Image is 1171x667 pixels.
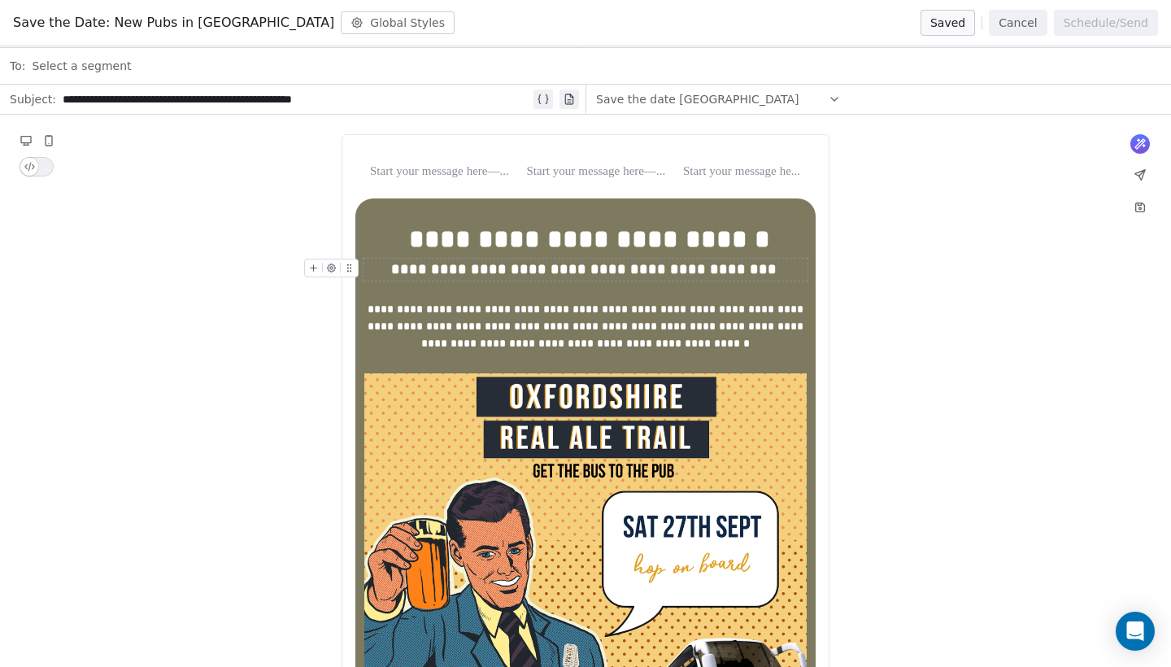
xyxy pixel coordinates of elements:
span: To: [10,58,25,74]
button: Global Styles [341,11,455,34]
button: Schedule/Send [1054,10,1158,36]
span: Select a segment [32,58,131,74]
span: Save the date [GEOGRAPHIC_DATA] [596,91,799,107]
button: Saved [921,10,975,36]
span: Subject: [10,91,56,112]
span: Save the Date: New Pubs in [GEOGRAPHIC_DATA] [13,13,334,33]
div: Open Intercom Messenger [1116,612,1155,651]
button: Cancel [989,10,1047,36]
